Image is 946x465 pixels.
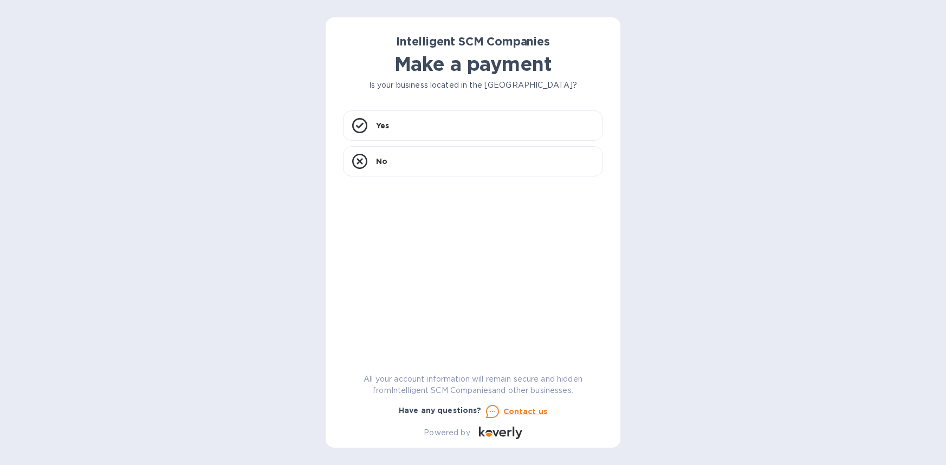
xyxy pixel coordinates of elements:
p: Powered by [424,427,470,438]
p: All your account information will remain secure and hidden from Intelligent SCM Companies and oth... [343,374,603,396]
p: No [376,156,387,167]
b: Have any questions? [399,406,482,415]
u: Contact us [503,407,548,416]
h1: Make a payment [343,53,603,75]
p: Is your business located in the [GEOGRAPHIC_DATA]? [343,80,603,91]
p: Yes [376,120,389,131]
b: Intelligent SCM Companies [396,35,550,48]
